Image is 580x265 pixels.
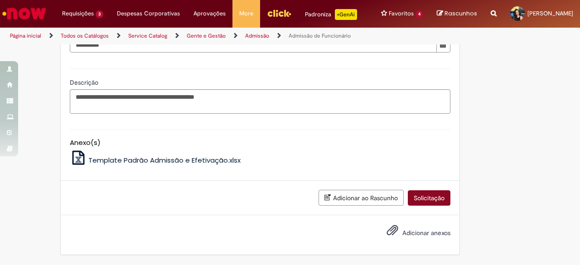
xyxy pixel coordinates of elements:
span: Descrição [70,78,100,87]
a: Todos os Catálogos [61,32,109,39]
a: Template Padrão Admissão e Efetivação.xlsx [70,155,241,165]
button: Adicionar anexos [384,222,401,243]
a: Página inicial [10,32,41,39]
a: Rascunhos [437,10,477,18]
span: Requisições [62,9,94,18]
span: Template Padrão Admissão e Efetivação.xlsx [88,155,241,165]
span: Aprovações [193,9,226,18]
span: Adicionar anexos [402,229,450,237]
img: ServiceNow [1,5,48,23]
button: Solicitação [408,190,450,206]
span: More [239,9,253,18]
a: Gente e Gestão [187,32,226,39]
button: Mostrar calendário para Data de início à ser atualizada [436,37,450,53]
a: Service Catalog [128,32,167,39]
a: Admissão de Funcionário [289,32,351,39]
a: Admissão [245,32,269,39]
span: Despesas Corporativas [117,9,180,18]
span: Favoritos [389,9,414,18]
button: Adicionar ao Rascunho [319,190,404,206]
ul: Trilhas de página [7,28,380,44]
span: Rascunhos [445,9,477,18]
div: Padroniza [305,9,357,20]
h5: Anexo(s) [70,139,450,147]
span: 3 [96,10,103,18]
span: 4 [416,10,423,18]
span: [PERSON_NAME] [527,10,573,17]
input: Data de início à ser atualizada 08 September 2025 Monday [70,37,437,53]
textarea: Descrição [70,89,450,113]
p: +GenAi [335,9,357,20]
img: click_logo_yellow_360x200.png [267,6,291,20]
